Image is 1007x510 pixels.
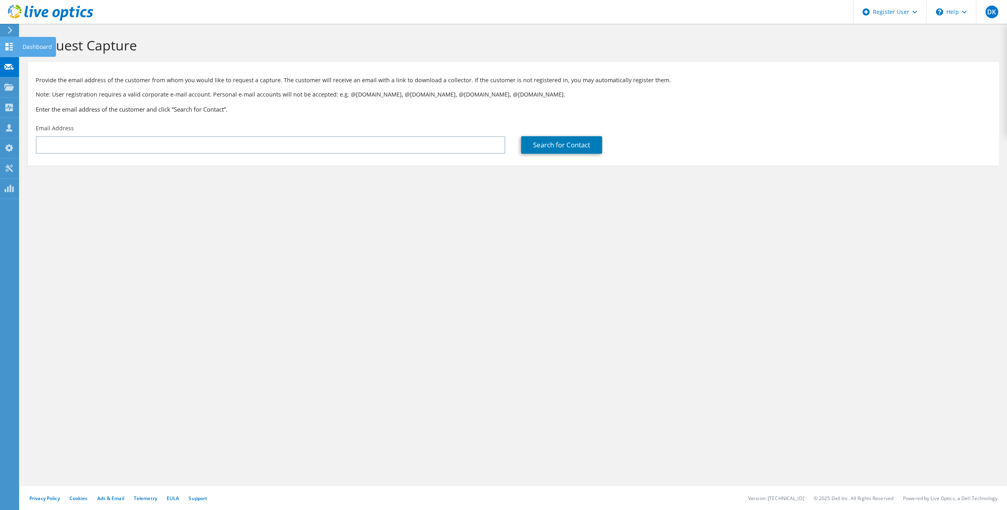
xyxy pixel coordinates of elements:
a: Cookies [69,495,88,502]
li: Powered by Live Optics, a Dell Technology [903,495,997,502]
span: DK [986,6,998,18]
li: © 2025 Dell Inc. All Rights Reserved [814,495,893,502]
label: Email Address [36,124,74,132]
a: Search for Contact [521,136,602,154]
h1: Request Capture [32,37,991,54]
a: Support [189,495,207,502]
svg: \n [936,8,943,15]
a: Telemetry [134,495,157,502]
a: EULA [167,495,179,502]
a: Privacy Policy [29,495,60,502]
p: Provide the email address of the customer from whom you would like to request a capture. The cust... [36,76,991,85]
div: Dashboard [19,37,56,57]
li: Version: [TECHNICAL_ID] [748,495,804,502]
p: Note: User registration requires a valid corporate e-mail account. Personal e-mail accounts will ... [36,90,991,99]
a: Ads & Email [97,495,124,502]
h3: Enter the email address of the customer and click “Search for Contact”. [36,105,991,114]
